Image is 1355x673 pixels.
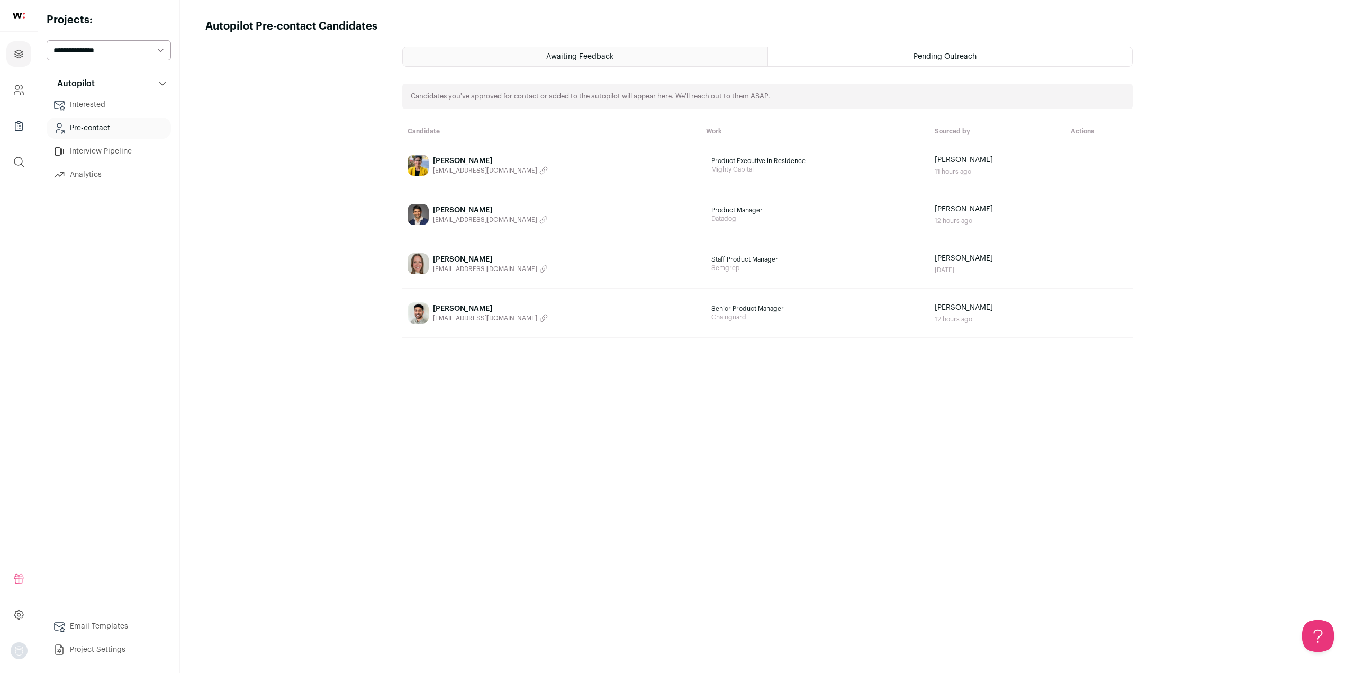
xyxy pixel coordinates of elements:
a: Analytics [47,164,171,185]
a: Awaiting Feedback [403,47,767,66]
button: [EMAIL_ADDRESS][DOMAIN_NAME] [433,265,548,273]
button: Open dropdown [11,642,28,659]
img: wellfound-shorthand-0d5821cbd27db2630d0214b213865d53afaa358527fdda9d0ea32b1df1b89c2c.svg [13,13,25,19]
div: [PERSON_NAME] [433,254,548,265]
span: Mighty Capital [711,165,919,174]
td: [PERSON_NAME] [929,141,1065,190]
td: [PERSON_NAME] [929,190,1065,239]
img: 1f1005ac15de5087ab7339b4e8a8a849ef2b1564c7cdc96a92bc2b410e69ff1e.jpg [408,302,429,324]
span: [EMAIL_ADDRESS][DOMAIN_NAME] [433,166,537,175]
a: Company and ATS Settings [6,77,31,103]
h2: Projects: [47,13,171,28]
th: Sourced by [929,122,1065,141]
span: Awaiting Feedback [546,53,613,60]
td: [PERSON_NAME] [929,239,1065,289]
div: 11 hours ago [935,167,1060,176]
span: Datadog [711,214,919,223]
div: 12 hours ago [935,217,1060,225]
span: Chainguard [711,313,919,321]
button: [EMAIL_ADDRESS][DOMAIN_NAME] [433,166,548,175]
div: [PERSON_NAME] [433,205,548,216]
a: Projects [6,41,31,67]
h1: Autopilot Pre-contact Candidates [205,19,377,34]
span: Staff Product Manager [711,255,919,264]
th: Actions [1065,122,1133,141]
a: Interested [47,94,171,115]
p: Autopilot [51,77,95,90]
a: Pre-contact [47,118,171,139]
td: [PERSON_NAME] [929,289,1065,338]
span: Pending Outreach [914,53,977,60]
button: [EMAIL_ADDRESS][DOMAIN_NAME] [433,216,548,224]
span: [EMAIL_ADDRESS][DOMAIN_NAME] [433,314,537,322]
button: [EMAIL_ADDRESS][DOMAIN_NAME] [433,314,548,322]
div: [PERSON_NAME] [433,303,548,314]
span: Semgrep [711,264,919,272]
div: [PERSON_NAME] [433,156,548,166]
iframe: Help Scout Beacon - Open [1302,620,1334,652]
a: Company Lists [6,113,31,139]
span: Product Manager [711,206,919,214]
a: Interview Pipeline [47,141,171,162]
a: [PERSON_NAME] [EMAIL_ADDRESS][DOMAIN_NAME] [408,204,695,225]
span: [EMAIL_ADDRESS][DOMAIN_NAME] [433,265,537,273]
th: Work [701,122,929,141]
img: 213a673421626fb5f1dfbc701ea6ca40ce83f73910d84e6399d43d49931dae29.jpg [408,204,429,225]
img: 11464d0556d9a90b6f067af55415730ca44248f12cbaee1de91f025f20cdc7b2.jpg [408,155,429,176]
a: [PERSON_NAME] [EMAIL_ADDRESS][DOMAIN_NAME] [408,302,695,324]
th: Candidate [402,122,701,141]
div: Candidates you've approved for contact or added to the autopilot will appear here. We'll reach ou... [402,84,1133,109]
span: Product Executive in Residence [711,157,919,165]
div: 12 hours ago [935,315,1060,324]
a: Project Settings [47,639,171,660]
span: [EMAIL_ADDRESS][DOMAIN_NAME] [433,216,537,224]
a: [PERSON_NAME] [EMAIL_ADDRESS][DOMAIN_NAME] [408,155,695,176]
span: Senior Product Manager [711,304,919,313]
button: Autopilot [47,73,171,94]
div: [DATE] [935,266,1060,274]
a: [PERSON_NAME] [EMAIL_ADDRESS][DOMAIN_NAME] [408,253,695,274]
img: ae8659b03dbee0a2944245489136c43dfeb7e200a7072852f648430fcf8dd75c.jpg [408,253,429,274]
img: nopic.png [11,642,28,659]
a: Email Templates [47,616,171,637]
